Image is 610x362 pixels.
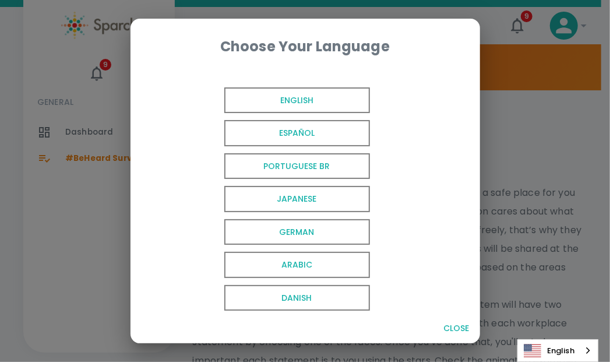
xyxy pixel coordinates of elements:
[182,248,375,282] button: Arabic
[517,339,598,362] aside: Language selected: English
[518,340,598,361] a: English
[224,285,370,311] span: Danish
[182,84,375,117] button: English
[224,252,370,278] span: Arabic
[224,120,370,146] span: Español
[182,117,375,150] button: Español
[182,182,375,216] button: Japanese
[149,37,461,56] div: Choose Your Language
[224,153,370,180] span: Portuguese BR
[182,216,375,249] button: German
[438,318,475,339] button: Close
[224,186,370,212] span: Japanese
[224,219,370,245] span: German
[182,282,375,315] button: Danish
[224,87,370,114] span: English
[517,339,598,362] div: Language
[182,150,375,183] button: Portuguese BR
